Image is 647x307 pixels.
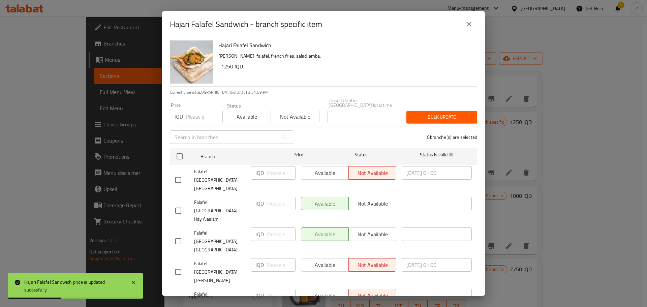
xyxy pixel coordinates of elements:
button: close [461,16,477,32]
span: Available [225,112,268,122]
span: Status [326,151,396,159]
h2: Hajari Falafel Sandwich - branch specific item [170,19,322,30]
p: Current time in [GEOGRAPHIC_DATA] is [DATE] 3:51:59 PM [170,89,477,95]
p: 0 branche(s) are selected [427,134,477,141]
span: Falafel [GEOGRAPHIC_DATA], [PERSON_NAME] [194,259,245,285]
p: IQD [255,261,264,269]
input: Please enter price [267,197,296,210]
span: Not available [274,112,316,122]
button: Available [222,110,271,123]
div: Hajari Falafel Sandwich price is updated succesfully [24,278,124,294]
input: Please enter price [267,258,296,272]
h6: Hajari Falafel Sandwich [218,40,472,50]
p: IQD [255,291,264,300]
span: Falafel [GEOGRAPHIC_DATA], [GEOGRAPHIC_DATA] [194,167,245,193]
input: Search in branches [170,130,278,144]
span: Price [276,151,321,159]
h6: 1250 IQD [221,62,472,71]
p: [PERSON_NAME], falafel, french fries, salad, amba. [218,52,472,60]
input: Please enter price [186,110,214,123]
span: Branch [201,152,271,161]
span: Falafel [GEOGRAPHIC_DATA], [GEOGRAPHIC_DATA] [194,229,245,254]
img: Hajari Falafel Sandwich [170,40,213,84]
span: Falafel [GEOGRAPHIC_DATA], Hay Alaalam [194,198,245,223]
input: Please enter price [267,227,296,241]
p: IQD [255,230,264,238]
button: Bulk update [406,111,477,123]
p: IQD [255,199,264,208]
p: IQD [255,169,264,177]
p: IQD [175,113,183,121]
button: Not available [271,110,319,123]
input: Please enter price [267,289,296,302]
span: Status is valid till [402,151,472,159]
input: Please enter price [267,166,296,180]
span: Bulk update [412,113,472,121]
